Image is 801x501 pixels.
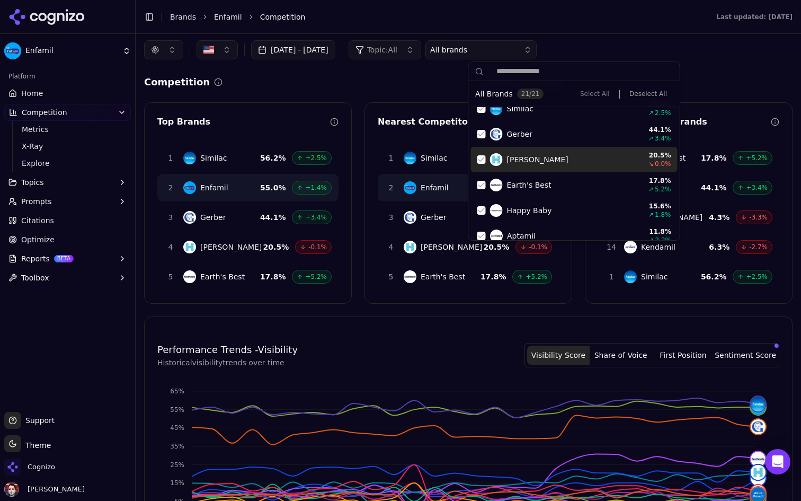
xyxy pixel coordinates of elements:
[21,88,43,99] span: Home
[305,213,327,222] span: +3.4%
[751,452,766,467] img: earth's best
[164,212,177,223] span: 3
[22,107,67,118] span: Competition
[17,156,118,171] a: Explore
[639,202,671,210] div: 15.6 %
[490,102,503,115] img: Similac
[4,68,131,85] div: Platform
[641,242,675,252] span: Kendamil
[200,182,228,193] span: Enfamil
[170,13,196,21] a: Brands
[4,482,85,497] button: Open user button
[164,271,177,282] span: 5
[507,129,532,139] span: Gerber
[746,154,768,162] span: +5.2%
[751,419,766,434] img: gerber
[4,193,131,210] button: Prompts
[507,180,551,190] span: Earth's Best
[385,212,397,223] span: 3
[751,465,766,480] img: hipp
[200,271,245,282] span: Earth's Best
[709,212,729,223] span: 4.3 %
[28,462,55,472] span: Cognizo
[639,151,671,160] div: 20.5 %
[421,271,465,282] span: Earth's Best
[385,271,397,282] span: 5
[648,160,654,168] span: ↘
[157,357,298,368] p: Historical visibility trends over time
[648,134,654,143] span: ↗
[639,126,671,134] div: 44.1 %
[22,124,114,135] span: Metrics
[4,459,21,476] img: Cognizo
[25,46,118,56] span: Enfamil
[17,122,118,137] a: Metrics
[639,177,671,185] div: 17.8 %
[164,242,177,252] span: 4
[144,75,210,90] h2: Competition
[648,236,654,244] span: ↗
[385,153,397,163] span: 1
[164,182,177,193] span: 2
[749,213,768,222] span: -3.3%
[655,185,671,194] span: 5.2 %
[701,153,727,163] span: 17.8 %
[573,86,616,101] button: Select All
[251,40,335,59] button: [DATE] - [DATE]
[200,212,226,223] span: Gerber
[305,183,327,192] span: +1.4%
[200,242,262,252] span: [PERSON_NAME]
[17,139,118,154] a: X-Ray
[480,271,506,282] span: 17.8 %
[507,231,536,241] span: Aptamil
[183,241,196,253] img: Hipp
[655,134,671,143] span: 3.4 %
[765,449,790,474] div: Open Intercom Messenger
[170,461,184,469] tspan: 25%
[305,273,327,281] span: +5.2%
[404,270,416,283] img: Earth's Best
[404,181,416,194] img: Enfamil
[421,182,449,193] span: Enfamil
[421,153,447,163] span: Similac
[618,87,620,100] span: |
[170,479,184,487] tspan: 15%
[490,179,503,191] img: Earth's Best
[4,104,131,121] button: Competition
[709,242,729,252] span: 6.3 %
[490,204,503,217] img: Happy Baby
[624,241,637,253] img: Kendamil
[157,116,330,128] div: Top Brands
[624,270,637,283] img: Similac
[648,185,654,194] span: ↗
[214,12,242,22] a: Enfamil
[21,273,49,283] span: Toolbox
[260,271,286,282] span: 17.8 %
[701,182,727,193] span: 44.1 %
[183,152,196,164] img: Similac
[21,415,55,426] span: Support
[22,141,114,152] span: X-Ray
[475,89,513,99] span: All Brands
[22,158,114,169] span: Explore
[170,406,184,414] tspan: 55%
[157,342,298,357] h4: Performance Trends - Visibility
[716,13,793,21] div: Last updated: [DATE]
[260,182,286,193] span: 55.0 %
[507,103,533,114] span: Similac
[701,271,727,282] span: 56.2 %
[367,45,397,55] span: Topic: All
[469,81,680,240] div: Suggestions
[655,160,671,168] span: 0.0 %
[527,346,590,365] button: Visibility Score
[421,212,446,223] span: Gerber
[170,443,184,450] tspan: 35%
[641,271,667,282] span: Similac
[484,242,510,252] span: 20.5 %
[4,482,19,497] img: Deniz Ozcan
[4,42,21,59] img: Enfamil
[751,397,766,411] img: similac
[714,346,777,365] button: Sentiment Score
[490,128,503,140] img: Gerber
[4,269,131,286] button: Toolbox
